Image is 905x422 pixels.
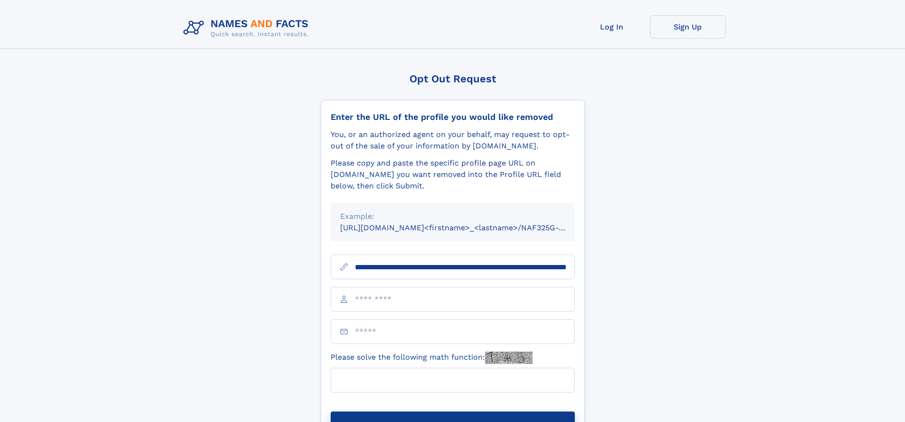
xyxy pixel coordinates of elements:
[331,352,533,364] label: Please solve the following math function:
[574,15,650,39] a: Log In
[650,15,726,39] a: Sign Up
[180,15,316,41] img: Logo Names and Facts
[331,112,575,122] div: Enter the URL of the profile you would like removed
[340,223,593,232] small: [URL][DOMAIN_NAME]<firstname>_<lastname>/NAF325G-xxxxxxxx
[340,211,565,222] div: Example:
[331,157,575,192] div: Please copy and paste the specific profile page URL on [DOMAIN_NAME] you want removed into the Pr...
[331,129,575,152] div: You, or an authorized agent on your behalf, may request to opt-out of the sale of your informatio...
[321,73,585,85] div: Opt Out Request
